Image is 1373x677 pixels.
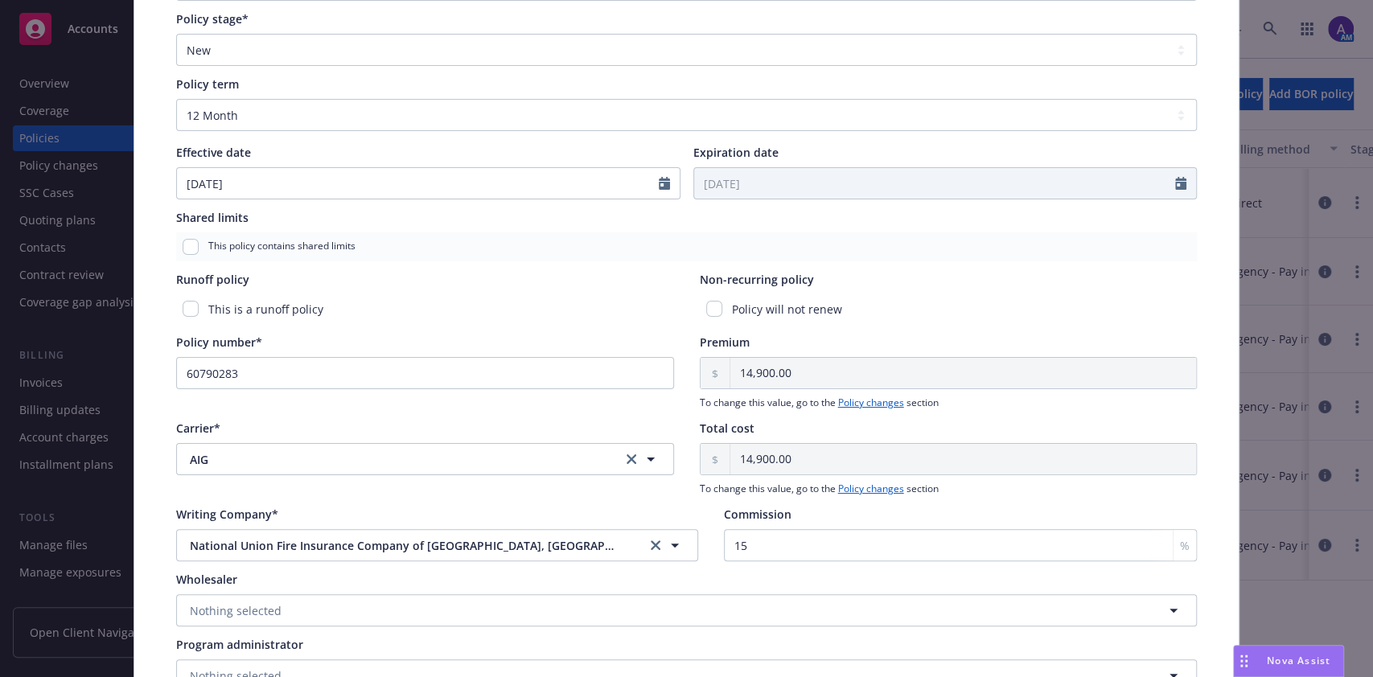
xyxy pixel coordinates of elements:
span: AIG [190,451,595,468]
input: MM/DD/YYYY [177,168,659,199]
span: Nothing selected [190,602,282,619]
span: To change this value, go to the section [700,396,1198,410]
div: Policy will not renew [700,294,1198,324]
span: Commission [724,507,791,522]
button: Nova Assist [1233,645,1344,677]
input: 0.00 [730,358,1196,388]
span: National Union Fire Insurance Company of [GEOGRAPHIC_DATA], [GEOGRAPHIC_DATA]. [190,537,618,554]
span: Effective date [176,145,251,160]
svg: Calendar [1175,177,1186,190]
button: National Union Fire Insurance Company of [GEOGRAPHIC_DATA], [GEOGRAPHIC_DATA].clear selection [176,529,698,561]
span: Non-recurring policy [700,272,814,287]
div: This policy contains shared limits [176,232,1197,261]
span: Runoff policy [176,272,249,287]
span: Premium [700,334,750,350]
div: This is a runoff policy [176,294,674,324]
span: Expiration date [693,145,779,160]
span: Total cost [700,421,754,436]
span: Program administrator [176,637,303,652]
span: Policy stage* [176,11,249,27]
a: clear selection [622,449,641,469]
span: Carrier* [176,421,220,436]
span: Nova Assist [1267,654,1330,667]
a: Policy changes [838,396,904,409]
span: Shared limits [176,210,249,225]
input: 0.00 [730,444,1196,474]
input: MM/DD/YYYY [694,168,1176,199]
button: AIGclear selection [176,443,674,475]
a: clear selection [646,535,665,555]
span: Policy number* [176,334,262,350]
span: Policy term [176,76,239,92]
span: Writing Company* [176,507,278,522]
button: Nothing selected [176,594,1197,626]
div: Drag to move [1234,646,1254,676]
svg: Calendar [659,177,670,190]
a: Policy changes [838,482,904,495]
span: % [1180,537,1190,554]
span: Wholesaler [176,572,237,587]
span: To change this value, go to the section [700,482,1198,496]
